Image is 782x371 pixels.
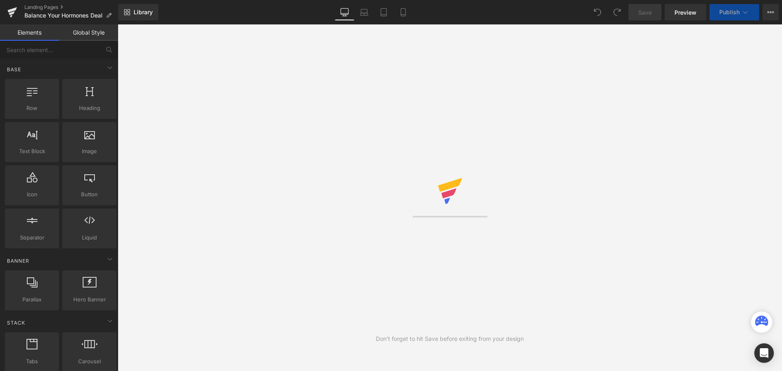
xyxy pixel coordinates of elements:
a: Landing Pages [24,4,118,11]
span: Text Block [7,147,57,156]
a: Tablet [374,4,393,20]
button: Undo [589,4,606,20]
span: Liquid [65,233,114,242]
span: Publish [719,9,740,15]
span: Image [65,147,114,156]
div: Don't forget to hit Save before exiting from your design [376,334,524,343]
span: Tabs [7,357,57,366]
a: Laptop [354,4,374,20]
span: Heading [65,104,114,112]
span: Hero Banner [65,295,114,304]
span: Parallax [7,295,57,304]
span: Separator [7,233,57,242]
a: Mobile [393,4,413,20]
span: Preview [674,8,696,17]
span: Save [638,8,652,17]
a: New Library [118,4,158,20]
a: Desktop [335,4,354,20]
button: Publish [710,4,759,20]
span: Icon [7,190,57,199]
span: Base [6,66,22,73]
span: Library [134,9,153,16]
a: Preview [665,4,706,20]
span: Balance Your Hormones Deal [24,12,103,19]
span: Banner [6,257,30,265]
span: Stack [6,319,26,327]
div: Open Intercom Messenger [754,343,774,363]
span: Carousel [65,357,114,366]
button: Redo [609,4,625,20]
span: Button [65,190,114,199]
span: Row [7,104,57,112]
a: Global Style [59,24,118,41]
button: More [762,4,779,20]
